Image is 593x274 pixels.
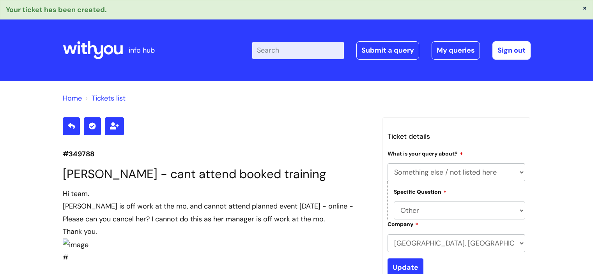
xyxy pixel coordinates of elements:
div: [PERSON_NAME] is off work at the mo, and cannot attend planned event [DATE] - online - [63,200,371,212]
label: Specific Question [394,187,447,195]
a: My queries [432,41,480,59]
p: #349788 [63,148,371,160]
input: Search [252,42,344,59]
button: × [582,4,587,11]
a: Home [63,94,82,103]
a: Submit a query [356,41,419,59]
div: | - [252,41,531,59]
div: Hi team. [63,187,371,200]
h3: Ticket details [388,130,526,143]
a: Tickets list [92,94,126,103]
h1: [PERSON_NAME] - cant attend booked training [63,167,371,181]
div: # [63,187,371,264]
div: Thank you. [63,225,371,238]
li: Tickets list [84,92,126,104]
li: Solution home [63,92,82,104]
div: Please can you cancel her? I cannot do this as her manager is off work at the mo. [63,213,371,225]
a: Sign out [492,41,531,59]
img: image [63,239,89,251]
p: info hub [129,44,155,57]
label: Company [388,220,419,228]
label: What is your query about? [388,149,463,157]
